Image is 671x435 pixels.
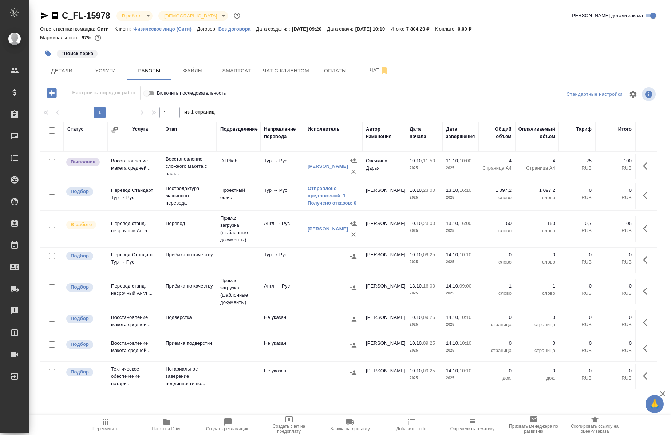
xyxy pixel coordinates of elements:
[362,364,406,389] td: [PERSON_NAME]
[446,158,459,163] p: 11.10,
[446,347,475,354] p: 2025
[166,282,213,290] p: Приёмка по качеству
[599,314,632,321] p: 0
[410,321,439,328] p: 2025
[71,315,89,322] p: Подбор
[458,26,477,32] p: 0,00 ₽
[217,273,260,310] td: Прямая загрузка (шаблонные документы)
[446,221,459,226] p: 13.10,
[71,341,89,348] p: Подбор
[166,365,213,387] p: Нотариальное заверение подлинности по...
[260,183,304,209] td: Тур → Рус
[563,251,592,258] p: 0
[503,415,564,435] button: Призвать менеджера по развитию
[482,227,512,234] p: слово
[563,340,592,347] p: 0
[519,227,555,234] p: слово
[482,375,512,382] p: док.
[218,25,256,32] a: Без договора
[61,50,93,57] p: #Поиск перка
[599,194,632,201] p: RUB
[263,424,315,434] span: Создать счет на предоплату
[66,340,104,349] div: Можно подбирать исполнителей
[450,426,494,431] span: Определить тематику
[132,66,167,75] span: Работы
[114,26,133,32] p: Клиент:
[599,340,632,347] p: 0
[563,227,592,234] p: RUB
[563,314,592,321] p: 0
[519,251,555,258] p: 0
[410,290,439,297] p: 2025
[459,221,471,226] p: 16:00
[132,126,148,133] div: Услуга
[355,26,391,32] p: [DATE] 10:10
[362,216,406,242] td: [PERSON_NAME]
[348,251,359,262] button: Назначить
[133,25,197,32] a: Физическое лицо (Сити)
[564,415,625,435] button: Скопировать ссылку на оценку заказа
[66,282,104,292] div: Можно подбирать исполнителей
[482,282,512,290] p: 1
[330,426,370,431] span: Заявка на доставку
[410,194,439,201] p: 2025
[107,216,162,242] td: Перевод станд. несрочный Англ ...
[423,187,435,193] p: 23:00
[292,26,327,32] p: [DATE] 09:20
[396,426,426,431] span: Добавить Todo
[563,258,592,266] p: RUB
[563,367,592,375] p: 0
[599,367,632,375] p: 0
[563,347,592,354] p: RUB
[40,46,56,62] button: Добавить тэг
[563,194,592,201] p: RUB
[197,26,218,32] p: Договор:
[308,185,359,199] a: Отправлено предложений: 1
[519,367,555,375] p: 0
[599,258,632,266] p: RUB
[348,340,359,351] button: Назначить
[348,314,359,325] button: Назначить
[362,336,406,361] td: [PERSON_NAME]
[563,375,592,382] p: RUB
[599,157,632,165] p: 100
[482,194,512,201] p: слово
[639,314,656,331] button: Здесь прячутся важные кнопки
[482,258,512,266] p: слово
[71,158,95,166] p: Выполнен
[67,126,84,133] div: Статус
[348,282,359,293] button: Назначить
[446,165,475,172] p: 2025
[519,321,555,328] p: страница
[40,35,82,40] p: Маржинальность:
[362,183,406,209] td: [PERSON_NAME]
[639,367,656,385] button: Здесь прячутся важные кнопки
[197,415,258,435] button: Создать рекламацию
[111,126,118,133] button: Сгруппировать
[563,157,592,165] p: 25
[482,220,512,227] p: 150
[318,66,353,75] span: Оплаты
[482,187,512,194] p: 1 097,2
[66,157,104,167] div: Исполнитель завершил работу
[519,220,555,227] p: 150
[66,367,104,377] div: Можно подбирать исполнителей
[563,321,592,328] p: RUB
[446,126,475,140] div: Дата завершения
[599,375,632,382] p: RUB
[423,368,435,373] p: 09:25
[519,375,555,382] p: док.
[56,50,98,56] span: Поиск перка
[260,279,304,304] td: Англ → Рус
[519,194,555,201] p: слово
[362,154,406,179] td: Овечкина Дарья
[220,126,258,133] div: Подразделение
[71,284,89,291] p: Подбор
[482,251,512,258] p: 0
[482,290,512,297] p: слово
[410,315,423,320] p: 10.10,
[120,13,144,19] button: В работе
[217,183,260,209] td: Проектный офис
[519,258,555,266] p: слово
[410,258,439,266] p: 2025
